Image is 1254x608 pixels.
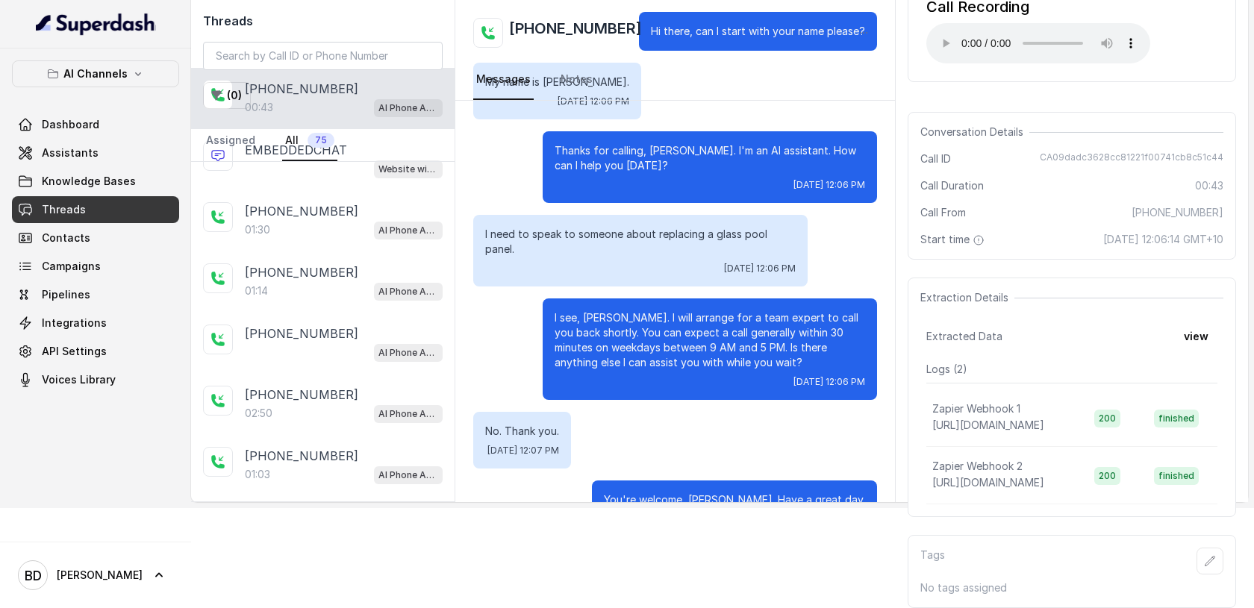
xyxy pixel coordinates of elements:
[793,376,865,388] span: [DATE] 12:06 PM
[378,162,438,177] p: Website widget
[42,316,107,330] span: Integrations
[1040,151,1223,166] span: CA09dadc3628cc81221f00741cb8c51c44
[487,445,559,457] span: [DATE] 12:07 PM
[245,406,272,421] p: 02:50
[1195,178,1223,193] span: 00:43
[920,580,1223,595] p: No tags assigned
[920,290,1014,305] span: Extraction Details
[12,140,179,166] a: Assistants
[12,225,179,251] a: Contacts
[42,231,90,245] span: Contacts
[793,179,865,191] span: [DATE] 12:06 PM
[12,196,179,223] a: Threads
[926,362,1217,377] p: Logs ( 2 )
[920,548,945,574] p: Tags
[378,468,438,483] p: AI Phone Assistant
[1175,323,1217,350] button: view
[473,60,534,100] a: Messages
[36,12,156,36] img: light.svg
[1094,467,1120,485] span: 200
[378,407,438,421] p: AI Phone Assistant
[555,310,865,370] p: I see, [PERSON_NAME]. I will arrange for a team expert to call you back shortly. You can expect a...
[1132,205,1223,220] span: [PHONE_NUMBER]
[203,121,443,161] nav: Tabs
[12,281,179,308] a: Pipelines
[245,325,358,342] p: [PHONE_NUMBER]
[42,117,99,132] span: Dashboard
[203,42,443,70] input: Search by Call ID or Phone Number
[920,125,1029,140] span: Conversation Details
[42,145,99,160] span: Assistants
[12,310,179,336] a: Integrations
[1103,232,1223,247] span: [DATE] 12:06:14 GMT+10
[12,60,179,87] button: AI Channels
[42,259,101,274] span: Campaigns
[42,372,116,387] span: Voices Library
[378,284,438,299] p: AI Phone Assistant
[926,329,1002,344] span: Extracted Data
[485,227,796,257] p: I need to speak to someone about replacing a glass pool panel.
[245,386,358,404] p: [PHONE_NUMBER]
[12,554,179,596] a: [PERSON_NAME]
[932,476,1044,489] span: [URL][DOMAIN_NAME]
[203,82,251,109] button: (0)
[378,223,438,238] p: AI Phone Assistant
[473,60,877,100] nav: Tabs
[245,202,358,220] p: [PHONE_NUMBER]
[485,424,559,439] p: No. Thank you.
[42,344,107,359] span: API Settings
[509,18,642,48] h2: [PHONE_NUMBER]
[555,143,865,173] p: Thanks for calling, [PERSON_NAME]. I'm an AI assistant. How can I help you [DATE]?
[245,467,270,482] p: 01:03
[203,12,443,30] h2: Threads
[203,121,258,161] a: Assigned
[245,447,358,465] p: [PHONE_NUMBER]
[63,65,128,83] p: AI Channels
[12,168,179,195] a: Knowledge Bases
[920,151,951,166] span: Call ID
[1154,467,1199,485] span: finished
[1154,410,1199,427] span: finished
[558,95,629,107] span: [DATE] 12:06 PM
[245,222,270,237] p: 01:30
[12,111,179,138] a: Dashboard
[245,263,358,281] p: [PHONE_NUMBER]
[25,568,42,583] text: BD
[308,133,334,148] span: 75
[12,338,179,365] a: API Settings
[604,492,865,507] p: You're welcome, [PERSON_NAME]. Have a great day.
[1094,410,1120,427] span: 200
[57,568,143,583] span: [PERSON_NAME]
[932,459,1023,474] p: Zapier Webhook 2
[282,121,337,161] a: All75
[932,401,1020,416] p: Zapier Webhook 1
[920,178,984,193] span: Call Duration
[724,263,796,275] span: [DATE] 12:06 PM
[558,60,596,100] a: Notes
[932,419,1044,431] span: [URL][DOMAIN_NAME]
[378,345,438,360] p: AI Phone Assistant
[42,287,90,302] span: Pipelines
[245,283,268,298] p: 01:14
[920,232,988,247] span: Start time
[12,253,179,280] a: Campaigns
[920,205,966,220] span: Call From
[42,174,136,189] span: Knowledge Bases
[926,23,1150,63] audio: Your browser does not support the audio element.
[12,366,179,393] a: Voices Library
[42,202,86,217] span: Threads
